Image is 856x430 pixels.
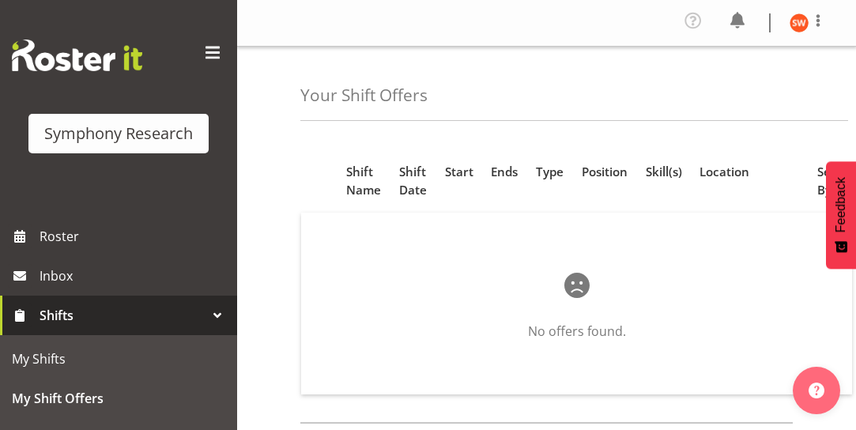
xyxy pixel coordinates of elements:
span: Roster [40,224,229,248]
div: Sent By [817,163,843,199]
div: Symphony Research [44,122,193,145]
div: Type [536,163,564,181]
div: Position [582,163,628,181]
span: Shifts [40,304,206,327]
span: My Shifts [12,347,225,371]
button: Feedback - Show survey [826,161,856,269]
a: My Shifts [4,339,233,379]
div: Shift Name [346,163,381,199]
div: Start [445,163,473,181]
div: Location [700,163,749,181]
img: Rosterit website logo [12,40,142,71]
img: shannon-whelan11890.jpg [790,13,809,32]
p: No offers found. [352,322,801,341]
span: My Shift Offers [12,387,225,410]
a: My Shift Offers [4,379,233,418]
h4: Your Shift Offers [300,86,428,104]
img: help-xxl-2.png [809,383,824,398]
div: Ends [491,163,518,181]
span: Feedback [834,177,848,232]
span: Inbox [40,264,229,288]
div: Shift Date [399,163,427,199]
div: Skill(s) [646,163,682,181]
